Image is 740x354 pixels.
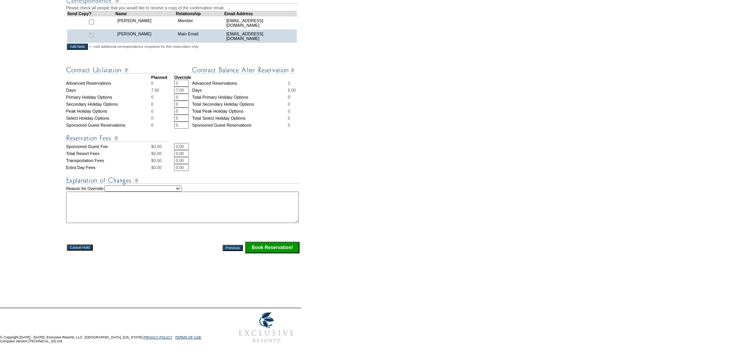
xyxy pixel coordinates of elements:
[192,80,287,87] td: Advanced Reservations
[224,30,297,43] td: [EMAIL_ADDRESS][DOMAIN_NAME]
[67,11,116,16] td: Send Copy?
[153,151,162,156] span: 0.00
[224,11,297,16] td: Email Address
[151,81,153,85] span: 0
[153,158,162,163] span: 0.00
[288,88,296,92] span: 6.00
[66,164,151,171] td: Extra Day Fees
[174,75,191,80] strong: Override
[66,108,151,115] td: Peak Holiday Options
[151,88,159,92] span: 7.00
[66,122,151,129] td: Sponsored Guest Reservations
[66,176,299,185] img: Explanation of Changes
[66,150,151,157] td: Total Resort Fees
[66,115,151,122] td: Select Holiday Options
[66,143,151,150] td: Sponsored Guest Fee
[153,144,162,149] span: 0.00
[192,94,287,101] td: Total Primary Holiday Options
[288,81,290,85] span: 2
[151,143,174,150] td: $
[66,94,151,101] td: Primary Holiday Options
[288,95,290,99] span: 0
[151,150,174,157] td: $
[176,16,225,30] td: Member
[151,95,153,99] span: 0
[224,16,297,30] td: [EMAIL_ADDRESS][DOMAIN_NAME]
[288,116,290,120] span: 0
[151,102,153,106] span: 0
[175,335,202,339] a: TERMS OF USE
[151,164,174,171] td: $
[176,11,225,16] td: Relationship
[288,102,290,106] span: 0
[192,122,287,129] td: Sponsored Guest Reservations
[66,133,169,143] img: Reservation Fees
[223,245,243,251] input: Previous
[192,87,287,94] td: Days
[192,115,287,122] td: Total Select Holiday Options
[151,123,153,127] span: 0
[192,101,287,108] td: Total Secondary Holiday Options
[67,244,93,251] input: Cancel Hold
[143,335,172,339] a: PRIVACY POLICY
[245,242,299,253] input: Click this button to finalize your reservation.
[66,65,169,75] img: Contract Utilization
[151,116,153,120] span: 0
[151,75,167,80] strong: Planned
[66,157,151,164] td: Transportation Fees
[115,16,176,30] td: [PERSON_NAME]
[66,5,225,10] span: Please check all people that you would like to receive a copy of the confirmation email.
[232,308,301,347] img: Exclusive Resorts
[66,185,300,223] td: Reason for Override:
[151,157,174,164] td: $
[288,109,290,113] span: 0
[288,123,290,127] span: 0
[192,108,287,115] td: Total Peak Holiday Options
[192,65,295,75] img: Contract Balance After Reservation
[67,44,88,50] input: Add New
[153,165,162,170] span: 0.00
[89,44,199,49] span: <--Add additional correspondence recipients for this reservation only.
[66,80,151,87] td: Advanced Reservations
[115,30,176,43] td: [PERSON_NAME]
[176,30,225,43] td: Main Email
[115,11,176,16] td: Name
[66,87,151,94] td: Days
[151,109,153,113] span: 0
[66,101,151,108] td: Secondary Holiday Options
